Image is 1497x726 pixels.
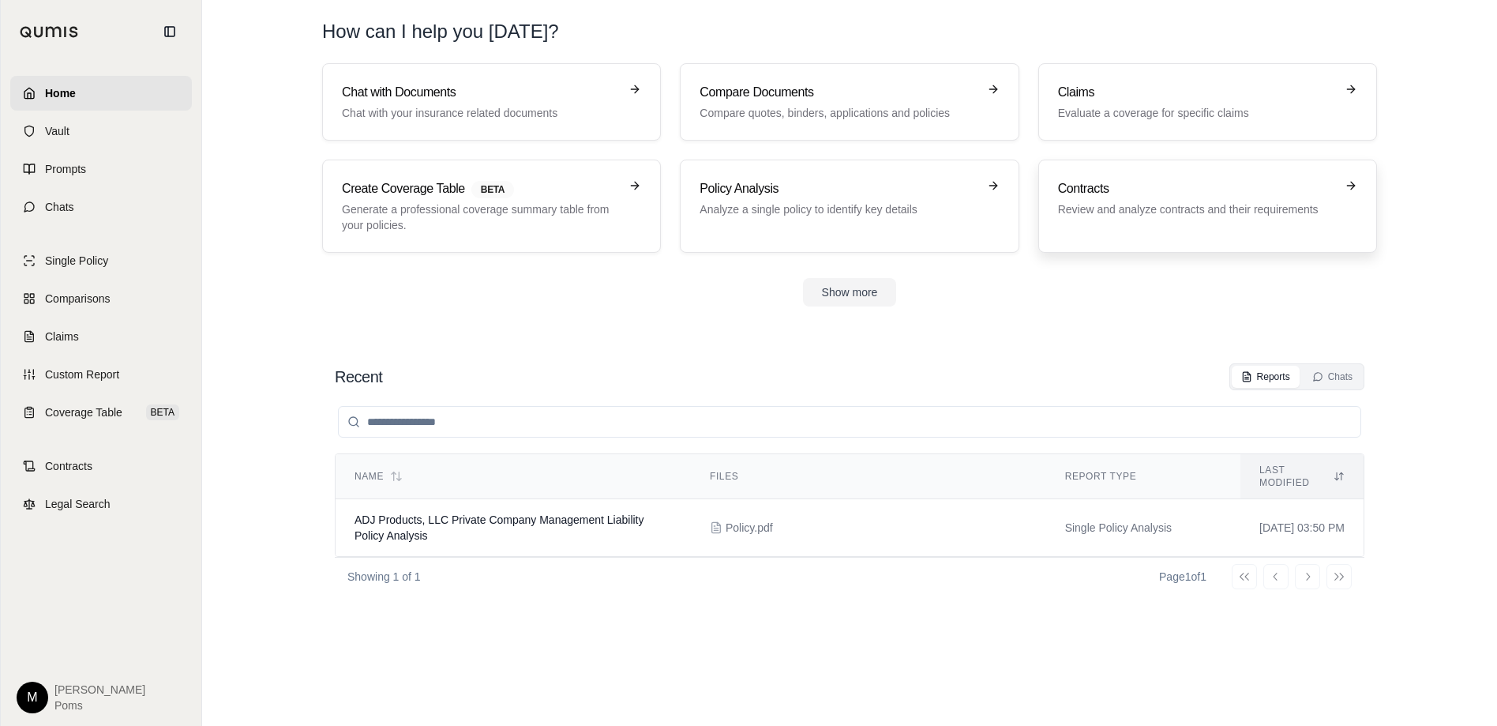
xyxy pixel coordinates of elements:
button: Chats [1303,366,1362,388]
td: [DATE] 03:50 PM [1240,499,1364,557]
span: Home [45,85,76,101]
a: Coverage TableBETA [10,395,192,430]
th: Files [691,454,1046,499]
span: [PERSON_NAME] [54,682,145,698]
span: BETA [146,404,179,420]
a: ClaimsEvaluate a coverage for specific claims [1038,63,1377,141]
h3: Policy Analysis [700,179,977,198]
p: Showing 1 of 1 [347,569,421,585]
div: Reports [1241,371,1290,383]
a: Chats [10,190,192,224]
th: Report Type [1046,454,1240,499]
span: Chats [45,199,74,215]
span: Comparisons [45,291,110,307]
h3: Chat with Documents [342,83,619,102]
p: Review and analyze contracts and their requirements [1058,201,1335,217]
a: Compare DocumentsCompare quotes, binders, applications and policies [680,63,1019,141]
span: Claims [45,329,79,344]
a: Single Policy [10,243,192,278]
p: Evaluate a coverage for specific claims [1058,105,1335,121]
span: Single Policy [45,253,108,269]
span: Poms [54,698,145,713]
h3: Compare Documents [700,83,977,102]
span: Legal Search [45,496,111,512]
p: Compare quotes, binders, applications and policies [700,105,977,121]
div: Page 1 of 1 [1159,569,1206,585]
span: BETA [471,181,514,198]
button: Show more [803,278,897,307]
span: Prompts [45,161,86,177]
span: Contracts [45,458,92,474]
button: Collapse sidebar [157,19,182,44]
p: Chat with your insurance related documents [342,105,619,121]
a: Home [10,76,192,111]
h1: How can I help you [DATE]? [322,19,1377,44]
h3: Claims [1058,83,1335,102]
div: M [17,682,48,713]
a: Chat with DocumentsChat with your insurance related documents [322,63,661,141]
img: Qumis Logo [20,26,79,38]
a: Create Coverage TableBETAGenerate a professional coverage summary table from your policies. [322,160,661,253]
div: Last modified [1259,464,1345,489]
a: Vault [10,114,192,149]
div: Name [355,470,672,483]
a: Comparisons [10,281,192,316]
h3: Create Coverage Table [342,179,619,198]
span: Custom Report [45,367,119,382]
span: Policy.pdf [726,520,773,536]
a: Legal Search [10,487,192,521]
span: Coverage Table [45,404,122,420]
p: Generate a professional coverage summary table from your policies. [342,201,619,233]
h2: Recent [335,366,382,388]
p: Analyze a single policy to identify key details [700,201,977,217]
span: Vault [45,123,69,139]
a: Prompts [10,152,192,186]
span: ADJ Products, LLC Private Company Management Liability Policy Analysis [355,513,644,542]
td: Single Policy Analysis [1046,499,1240,557]
a: Contracts [10,449,192,483]
a: ContractsReview and analyze contracts and their requirements [1038,160,1377,253]
h3: Contracts [1058,179,1335,198]
a: Custom Report [10,357,192,392]
a: Claims [10,319,192,354]
a: Policy AnalysisAnalyze a single policy to identify key details [680,160,1019,253]
div: Chats [1312,371,1353,383]
button: Reports [1232,366,1300,388]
